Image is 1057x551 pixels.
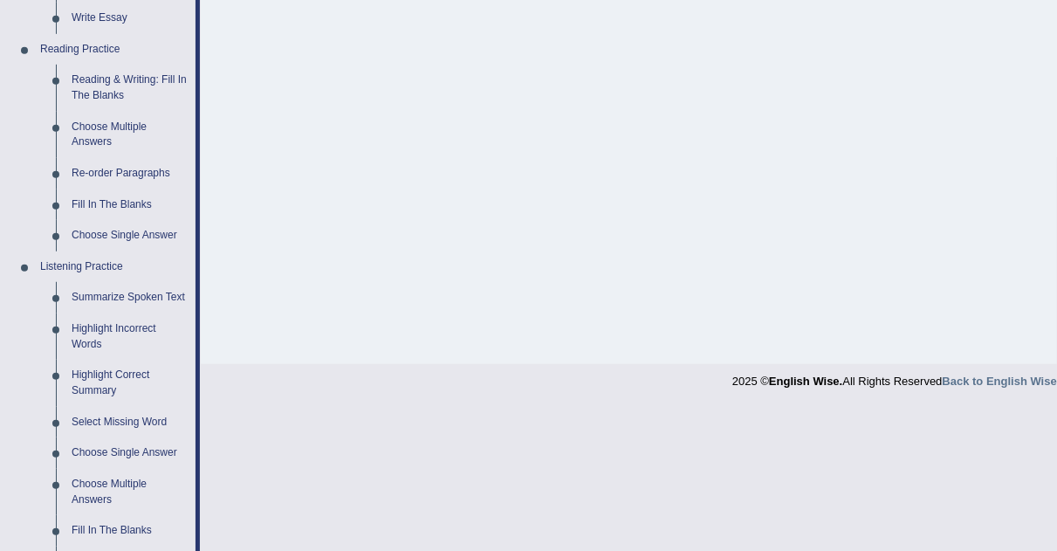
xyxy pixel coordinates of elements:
a: Write Essay [64,3,196,34]
a: Choose Single Answer [64,220,196,251]
div: 2025 © All Rights Reserved [732,364,1057,389]
a: Choose Multiple Answers [64,469,196,515]
strong: English Wise. [769,375,842,388]
a: Choose Multiple Answers [64,112,196,158]
a: Back to English Wise [943,375,1057,388]
a: Highlight Incorrect Words [64,313,196,360]
a: Listening Practice [32,251,196,283]
a: Fill In The Blanks [64,189,196,221]
a: Fill In The Blanks [64,515,196,547]
a: Highlight Correct Summary [64,360,196,406]
a: Re-order Paragraphs [64,158,196,189]
a: Reading & Writing: Fill In The Blanks [64,65,196,111]
a: Summarize Spoken Text [64,282,196,313]
a: Reading Practice [32,34,196,65]
a: Choose Single Answer [64,437,196,469]
a: Select Missing Word [64,407,196,438]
